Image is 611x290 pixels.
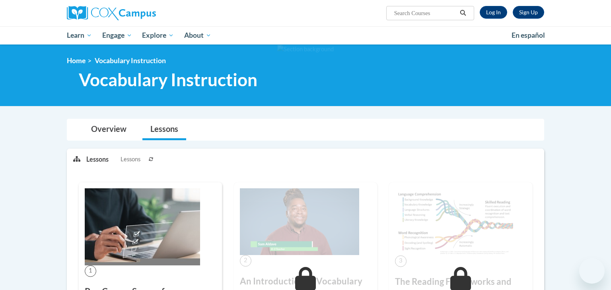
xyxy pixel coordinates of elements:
span: Learn [67,31,92,40]
input: Search Courses [393,8,457,18]
a: Cox Campus [67,6,218,20]
img: Section background [277,45,334,54]
span: Lessons [121,155,140,164]
img: Course Image [240,188,359,255]
a: Learn [62,26,97,44]
a: Explore [137,26,179,44]
a: Log In [480,6,507,19]
span: 3 [395,255,407,267]
p: Lessons [86,155,109,164]
span: About [184,31,211,40]
a: En español [506,27,550,44]
img: Cox Campus [67,6,156,20]
a: Engage [97,26,137,44]
a: About [179,26,216,44]
a: Overview [83,119,134,140]
span: Engage [102,31,132,40]
a: Register [513,6,544,19]
button: Search [457,8,469,18]
div: Main menu [55,26,556,44]
span: Vocabulary Instruction [95,56,166,65]
span: Vocabulary Instruction [79,69,257,90]
a: Lessons [142,119,186,140]
img: Course Image [85,188,200,265]
img: Course Image [395,188,514,255]
span: En español [512,31,545,39]
iframe: Button to launch messaging window [579,258,605,284]
span: Explore [142,31,174,40]
span: 1 [85,265,96,277]
a: Home [67,56,86,65]
span: 2 [240,255,251,267]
